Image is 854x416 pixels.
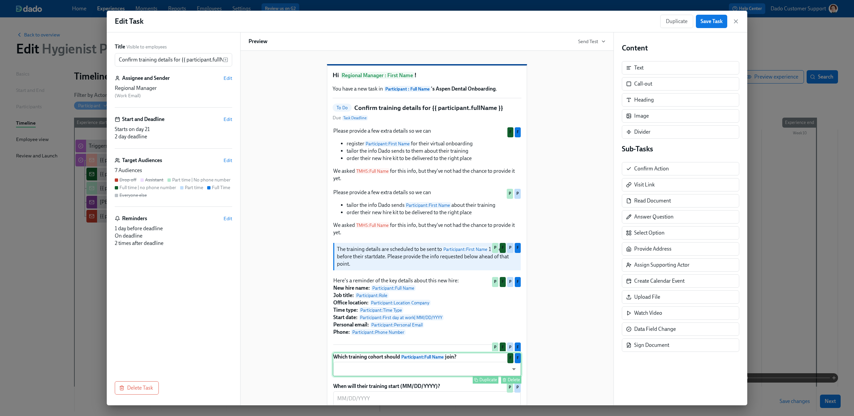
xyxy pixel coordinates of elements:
[507,127,513,137] div: Used by Full time | no phone number audience
[333,242,521,271] div: The training details are scheduled to be sent toParticipant:First Name1 week before their startda...
[145,177,163,183] div: Assistant
[333,342,521,347] div: PFPF
[634,112,649,120] div: Image
[122,75,170,82] h6: Assignee and Sender
[515,353,521,363] div: Used by Full Time audience
[622,144,739,154] h4: Sub-Tasks
[384,86,496,92] strong: 's Aspen Dental Onboarding
[634,128,651,136] div: Divider
[622,338,739,352] div: Sign Document
[634,261,690,269] div: Assign Supporting Actor
[508,377,520,382] div: Delete
[634,277,685,285] div: Create Calendar Event
[701,18,723,25] span: Save Task
[119,184,176,191] div: Full time | no phone number
[333,85,521,93] p: You have a new task in .
[622,194,739,207] div: Read Document
[185,184,203,191] div: Part time
[515,342,521,353] div: Used by Full Time audience
[500,277,506,287] div: Used by Full time | no phone number audience
[666,18,688,25] span: Duplicate
[115,133,147,140] span: 2 day deadline
[354,104,503,112] h5: Confirm training details for {{ participant.fullName }}
[384,86,431,92] span: Participant : Full Name
[514,189,521,199] div: Used by Part time audience
[622,274,739,288] div: Create Calendar Event
[333,127,521,183] div: Please provide a few extra details so we can registerParticipant:First Namefor their virtual onbo...
[696,15,727,28] button: Save Task
[622,43,739,53] h4: Content
[122,157,162,164] h6: Target Audiences
[634,213,674,221] div: Answer Question
[634,80,652,88] div: Call-out
[507,189,513,199] div: Used by Part time | No phone number audience
[622,109,739,123] div: Image
[172,177,231,183] div: Part time | No phone number
[115,157,232,207] div: Target AudiencesEdit7 AudiencesDrop offAssistantPart time | No phone numberFull time | no phone n...
[634,64,644,72] div: Text
[224,116,232,123] button: Edit
[115,225,232,232] div: 1 day before deadline
[500,342,506,353] div: Used by Full time | no phone number audience
[212,184,230,191] div: Full Time
[634,309,662,317] div: Watch Video
[622,162,739,175] div: Confirm Action
[634,96,654,104] div: Heading
[333,71,521,80] h1: Hi !
[224,215,232,222] span: Edit
[115,232,232,240] div: On deadline
[115,215,232,247] div: RemindersEdit1 day before deadlineOn deadline2 times after deadline
[115,240,232,247] div: 2 times after deadline
[126,44,167,50] span: Visible to employees
[515,127,521,137] div: Used by Full Time audience
[634,325,676,333] div: Data Field Change
[622,290,739,304] div: Upload File
[333,353,521,377] div: Which training cohort shouldParticipant:Full Namejoin?​ Duplicate DeleteFF
[622,322,739,336] div: Data Field Change
[622,258,739,272] div: Assign Supporting Actor
[634,197,671,204] div: Read Document
[122,215,147,222] h6: Reminders
[119,177,136,183] div: Drop off
[622,306,739,320] div: Watch Video
[515,243,521,253] div: Used by Full Time audience
[115,85,232,92] div: Regional Manager
[622,77,739,91] div: Call-out
[622,226,739,240] div: Select Option
[223,57,228,62] svg: Insert text variable
[333,105,352,110] span: To Do
[119,192,147,198] div: Everyone else
[333,188,521,237] div: Please provide a few extra details so we can tailor the info Dado sendsParticipant:First Nameabou...
[507,383,513,393] div: Used by Part time | No phone number audience
[622,178,739,191] div: Visit Link
[122,116,164,123] h6: Start and Deadline
[492,243,498,253] div: Used by Part time | No phone number audience
[115,16,143,26] h1: Edit Task
[115,126,232,133] div: Starts on day 21
[514,383,521,393] div: Used by Part time audience
[634,229,665,237] div: Select Option
[333,276,521,336] div: Here's a reminder of the key details about this new hire: New hire name: Participant:Full Name Jo...
[115,43,125,50] label: Title
[224,157,232,164] button: Edit
[507,277,513,287] div: Used by Part time audience
[340,72,414,79] span: Regional Manager : First Name
[473,376,498,384] button: Duplicate
[492,342,498,353] div: Used by Part time | No phone number audience
[333,115,368,121] span: Due
[578,38,605,45] button: Send Test
[249,38,268,45] h6: Preview
[333,382,521,407] div: When will their training start (MM/DD/YYYY)?PP
[515,277,521,287] div: Used by Full Time audience
[492,277,498,287] div: Used by Part time | No phone number audience
[115,75,232,108] div: Assignee and SenderEditRegional Manager (Work Email)
[634,181,655,188] div: Visit Link
[115,116,232,149] div: Start and DeadlineEditStarts on day 212 day deadline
